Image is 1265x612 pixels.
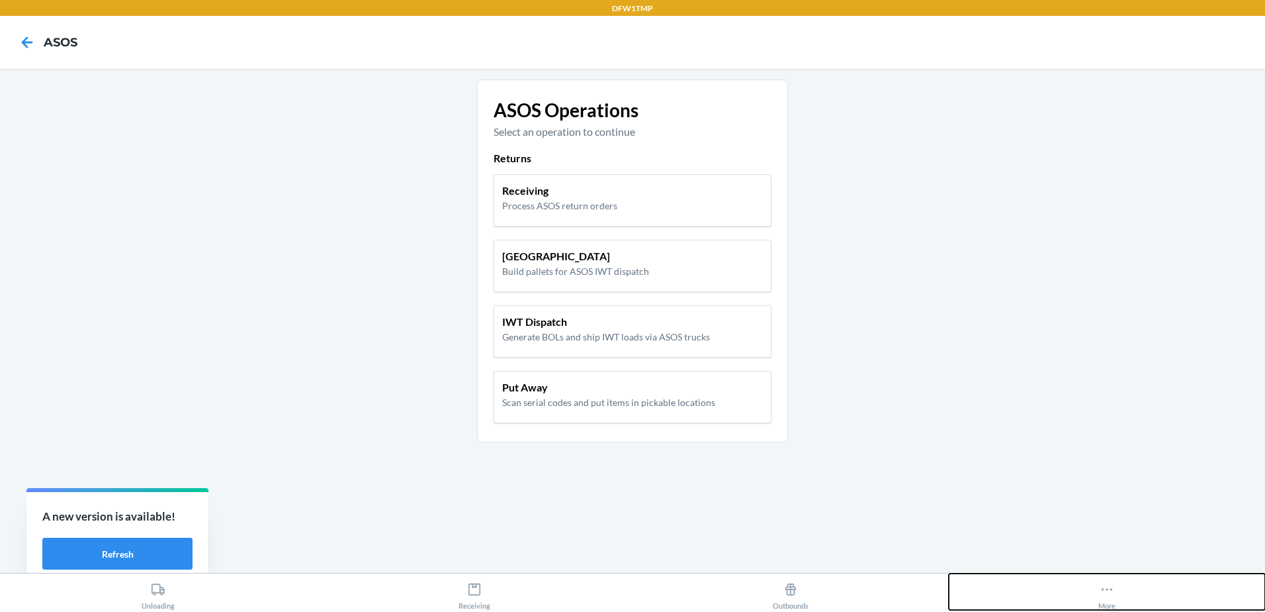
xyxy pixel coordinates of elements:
div: Receiving [458,577,490,610]
p: IWT Dispatch [502,314,710,330]
h4: ASOS [44,34,77,51]
div: Outbounds [773,577,808,610]
p: Generate BOLs and ship IWT loads via ASOS trucks [502,330,710,344]
p: Put Away [502,380,715,395]
p: Select an operation to continue [494,124,771,140]
p: Returns [494,150,771,166]
button: Outbounds [632,574,949,610]
p: ASOS Operations [494,96,771,124]
p: [GEOGRAPHIC_DATA] [502,248,649,264]
p: Scan serial codes and put items in pickable locations [502,395,715,409]
p: A new version is available! [42,508,193,525]
p: Build pallets for ASOS IWT dispatch [502,264,649,278]
p: Receiving [502,183,617,199]
p: Process ASOS return orders [502,199,617,213]
button: More [949,574,1265,610]
p: DFW1TMP [612,3,653,15]
div: Unloading [142,577,175,610]
div: More [1098,577,1115,610]
button: Refresh [42,538,193,570]
button: Receiving [316,574,632,610]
